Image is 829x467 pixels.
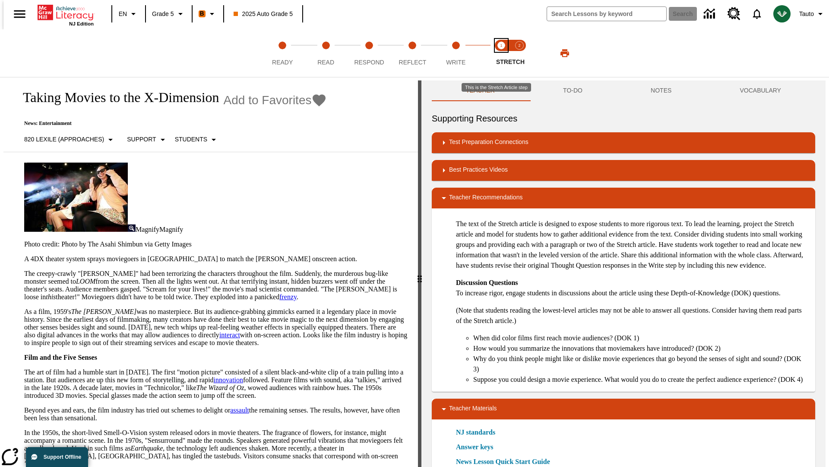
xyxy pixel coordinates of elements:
[230,406,249,414] a: assault
[171,132,222,147] button: Select Student
[449,193,522,203] p: Teacher Recommendations
[272,59,293,66] span: Ready
[773,5,791,22] img: avatar image
[699,2,722,26] a: Data Center
[432,112,815,125] h6: Supporting Resources
[473,343,808,354] li: How would you summarize the innovations that moviemakers have introduced? (DOK 2)
[24,135,104,144] p: 820 Lexile (Approaches)
[317,59,334,66] span: Read
[796,6,829,22] button: Profile/Settings
[128,224,136,232] img: Magnify
[344,29,394,77] button: Respond step 3 of 5
[46,293,56,301] em: this
[26,447,88,467] button: Support Offline
[496,58,525,65] span: STRETCH
[119,10,127,19] span: EN
[547,7,666,21] input: search field
[214,376,243,384] a: innovation
[551,45,579,61] button: Print
[123,132,171,147] button: Scaffolds, Support
[200,8,204,19] span: B
[69,21,94,26] span: NJ Edition
[224,93,327,108] button: Add to Favorites - Taking Movies to the X-Dimension
[432,188,815,208] div: Teacher Recommendations
[768,3,796,25] button: Select a new avatar
[115,6,142,22] button: Language: EN, Select a language
[449,138,528,148] p: Test Preparation Connections
[529,80,617,101] button: TO-DO
[746,3,768,25] a: Notifications
[152,10,174,19] span: Grade 5
[799,10,814,19] span: Tauto
[76,278,95,285] em: LOOM
[24,163,128,232] img: Panel in front of the seats sprays water mist to the happy audience at a 4DX-equipped theater.
[473,374,808,385] li: Suppose you could design a movie experience. What would you do to create the perfect audience exp...
[489,29,514,77] button: Stretch Read step 1 of 2
[387,29,437,77] button: Reflect step 4 of 5
[706,80,815,101] button: VOCABULARY
[518,43,520,48] text: 2
[14,120,327,127] p: News: Entertainment
[21,132,119,147] button: Select Lexile, 820 Lexile (Approaches)
[473,354,808,374] li: Why do you think people might like or dislike movie experiences that go beyond the senses of sigh...
[24,308,408,347] p: As a film, 1959's was no masterpiece. But its audience-grabbing gimmicks earned it a legendary pl...
[722,2,746,26] a: Resource Center, Will open in new tab
[456,278,808,298] p: To increase rigor, engage students in discussions about the article using these Depth-of-Knowledg...
[462,83,531,92] div: This is the Stretch Article step
[44,454,81,460] span: Support Offline
[136,226,159,233] span: Magnify
[473,333,808,343] li: When did color films first reach movie audiences? (DOK 1)
[24,406,408,422] p: Beyond eyes and ears, the film industry has tried out schemes to delight or the remaining senses....
[24,368,408,400] p: The art of film had a humble start in [DATE]. The first "motion picture" consisted of a silent bl...
[196,384,244,391] em: The Wizard of Oz
[354,59,384,66] span: Respond
[432,399,815,419] div: Teacher Materials
[456,279,518,286] strong: Discussion Questions
[224,93,312,107] span: Add to Favorites
[432,132,815,153] div: Test Preparation Connections
[456,457,550,467] a: News Lesson Quick Start Guide, Will open in new browser window or tab
[432,160,815,181] div: Best Practices Videos
[24,270,408,301] p: The creepy-crawly "[PERSON_NAME]" had been terrorizing the characters throughout the film. Sudden...
[279,293,297,301] a: frenzy
[14,90,219,106] h1: Taking Movies to the X-Dimension
[24,255,408,263] p: A 4DX theater system sprays moviegoers in [GEOGRAPHIC_DATA] to match the [PERSON_NAME] onscreen a...
[446,59,465,66] span: Write
[399,59,427,66] span: Reflect
[456,219,808,271] p: The text of the Stretch article is designed to expose students to more rigorous text. To lead the...
[3,80,418,463] div: reading
[234,10,293,19] span: 2025 Auto Grade 5
[257,29,307,77] button: Ready step 1 of 5
[24,354,97,361] strong: Film and the Five Senses
[7,1,32,27] button: Open side menu
[219,331,240,339] a: interact
[431,29,481,77] button: Write step 5 of 5
[159,226,183,233] span: Magnify
[195,6,221,22] button: Boost Class color is orange. Change class color
[127,135,156,144] p: Support
[71,308,137,315] em: The [PERSON_NAME]
[449,165,508,176] p: Best Practices Videos
[500,43,502,48] text: 1
[449,404,497,414] p: Teacher Materials
[507,29,532,77] button: Stretch Respond step 2 of 2
[432,80,529,101] button: Teacher
[418,80,421,467] div: Press Enter or Spacebar and then press right and left arrow keys to move the slider
[131,445,163,452] em: Earthquake
[175,135,207,144] p: Students
[301,29,351,77] button: Read step 2 of 5
[456,427,500,438] a: NJ standards
[24,240,408,248] p: Photo credit: Photo by The Asahi Shimbun via Getty Images
[456,305,808,326] p: (Note that students reading the lowest-level articles may not be able to answer all questions. Co...
[149,6,189,22] button: Grade: Grade 5, Select a grade
[38,3,94,26] div: Home
[456,442,493,452] a: Answer keys, Will open in new browser window or tab
[421,80,826,467] div: activity
[617,80,706,101] button: NOTES
[432,80,815,101] div: Instructional Panel Tabs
